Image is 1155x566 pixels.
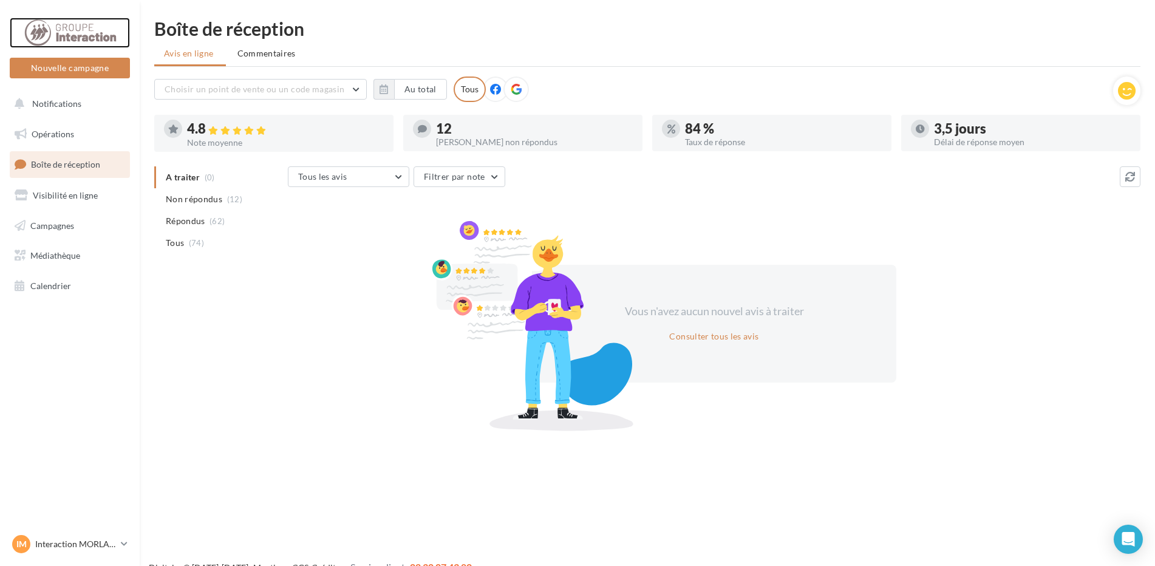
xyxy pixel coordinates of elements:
[10,58,130,78] button: Nouvelle campagne
[166,215,205,227] span: Répondus
[934,122,1131,135] div: 3,5 jours
[7,121,132,147] a: Opérations
[154,79,367,100] button: Choisir un point de vente ou un code magasin
[187,122,384,136] div: 4.8
[30,250,80,261] span: Médiathèque
[189,238,204,248] span: (74)
[10,533,130,556] a: IM Interaction MORLAIX
[30,281,71,291] span: Calendrier
[288,166,409,187] button: Tous les avis
[664,329,763,344] button: Consulter tous les avis
[454,77,486,102] div: Tous
[1114,525,1143,554] div: Open Intercom Messenger
[33,190,98,200] span: Visibilité en ligne
[7,273,132,299] a: Calendrier
[227,194,242,204] span: (12)
[32,129,74,139] span: Opérations
[237,47,296,60] span: Commentaires
[436,122,633,135] div: 12
[166,193,222,205] span: Non répondus
[610,304,819,319] div: Vous n'avez aucun nouvel avis à traiter
[7,183,132,208] a: Visibilité en ligne
[154,19,1140,38] div: Boîte de réception
[187,138,384,147] div: Note moyenne
[373,79,447,100] button: Au total
[436,138,633,146] div: [PERSON_NAME] non répondus
[685,122,882,135] div: 84 %
[31,159,100,169] span: Boîte de réception
[685,138,882,146] div: Taux de réponse
[210,216,225,226] span: (62)
[35,538,116,550] p: Interaction MORLAIX
[414,166,505,187] button: Filtrer par note
[298,171,347,182] span: Tous les avis
[934,138,1131,146] div: Délai de réponse moyen
[7,91,128,117] button: Notifications
[394,79,447,100] button: Au total
[32,98,81,109] span: Notifications
[16,538,27,550] span: IM
[166,237,184,249] span: Tous
[165,84,344,94] span: Choisir un point de vente ou un code magasin
[30,220,74,230] span: Campagnes
[7,151,132,177] a: Boîte de réception
[7,213,132,239] a: Campagnes
[7,243,132,268] a: Médiathèque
